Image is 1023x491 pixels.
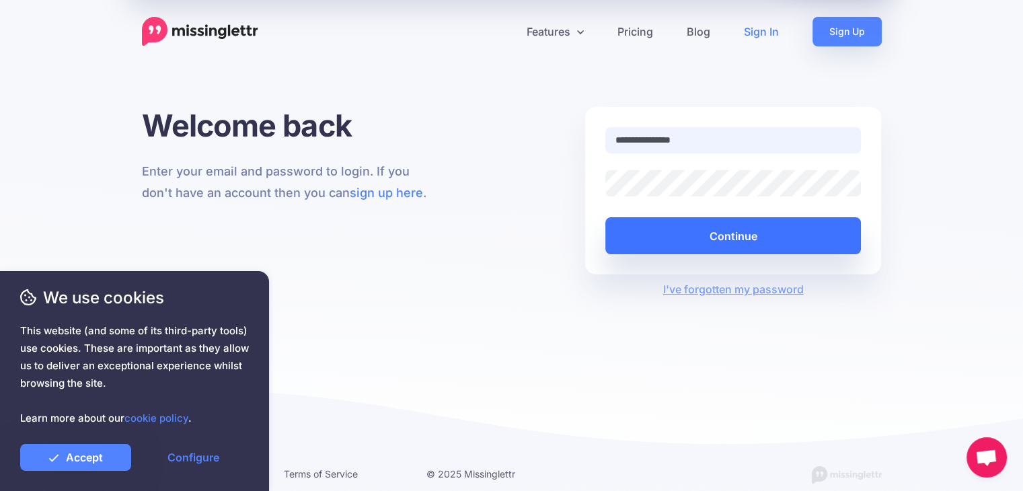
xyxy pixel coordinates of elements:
span: We use cookies [20,286,249,309]
a: I've forgotten my password [663,282,804,296]
div: Open chat [967,437,1007,478]
a: cookie policy [124,412,188,424]
a: Terms of Service [284,468,358,480]
span: This website (and some of its third-party tools) use cookies. These are important as they allow u... [20,322,249,427]
p: Enter your email and password to login. If you don't have an account then you can . [142,161,439,204]
a: Configure [138,444,249,471]
h1: Welcome back [142,107,439,144]
button: Continue [605,217,862,254]
a: sign up here [350,186,423,200]
a: Sign In [727,17,796,46]
li: © 2025 Missinglettr [426,465,549,482]
a: Blog [670,17,727,46]
a: Features [510,17,601,46]
a: Pricing [601,17,670,46]
a: Accept [20,444,131,471]
a: Sign Up [812,17,882,46]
